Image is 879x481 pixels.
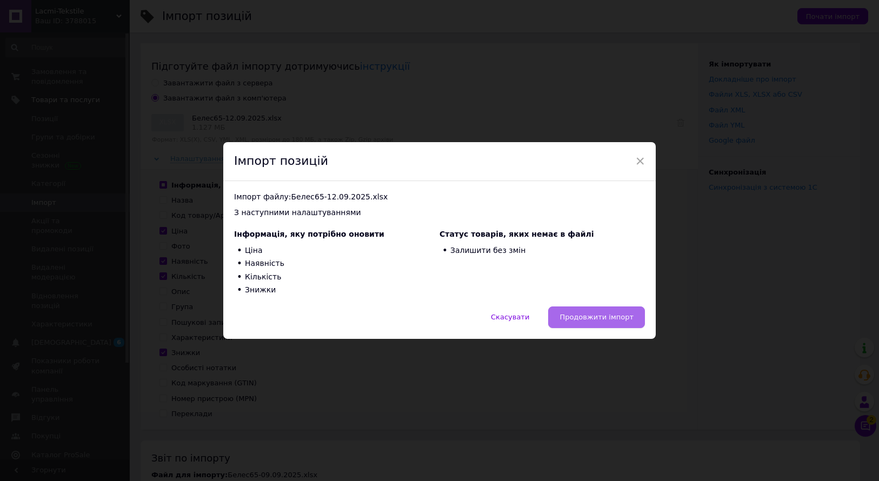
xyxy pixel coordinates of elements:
span: Продовжити імпорт [560,313,634,321]
button: Продовжити імпорт [548,306,645,328]
li: Ціна [234,244,439,257]
span: Скасувати [491,313,529,321]
li: Наявність [234,257,439,271]
li: Знижки [234,284,439,297]
div: Імпорт позицій [223,142,656,181]
button: Скасувати [480,306,541,328]
span: Статус товарів, яких немає в файлі [439,230,594,238]
span: × [635,152,645,170]
li: Кількість [234,270,439,284]
span: Інформація, яку потрібно оновити [234,230,384,238]
li: Залишити без змін [439,244,645,257]
div: Імпорт файлу: Белес65-12.09.2025.xlsx [234,192,645,203]
div: З наступними налаштуваннями [234,208,645,218]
